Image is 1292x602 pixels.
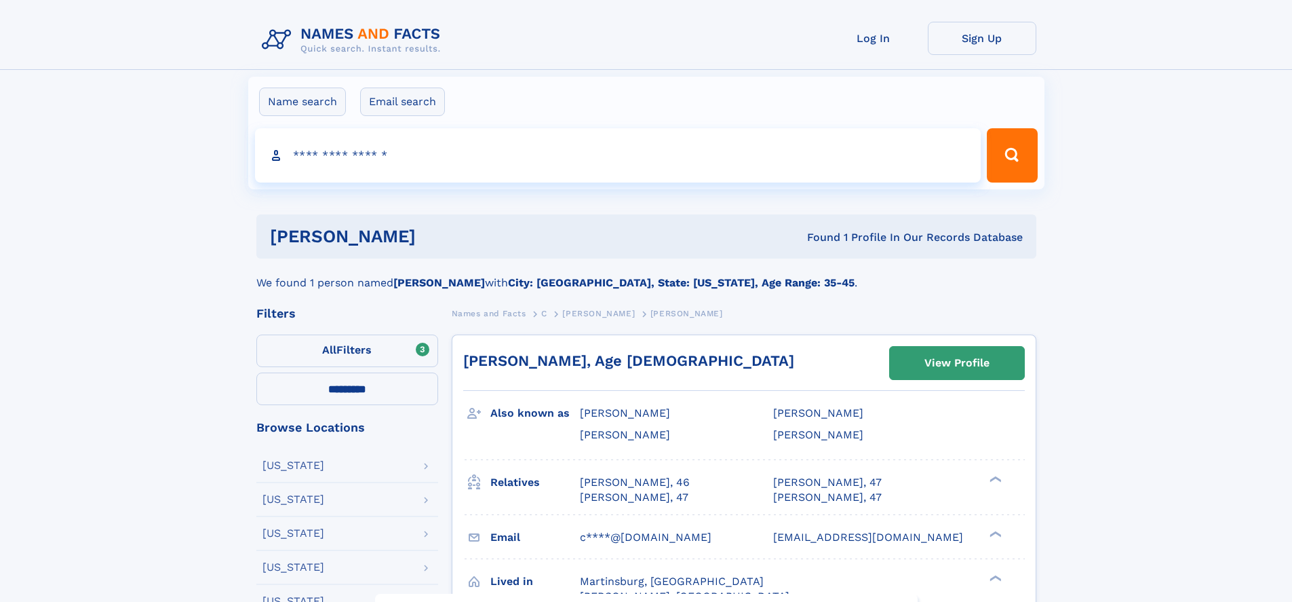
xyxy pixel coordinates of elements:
[490,526,580,549] h3: Email
[262,494,324,505] div: [US_STATE]
[490,402,580,425] h3: Also known as
[256,335,438,367] label: Filters
[262,562,324,573] div: [US_STATE]
[650,309,723,318] span: [PERSON_NAME]
[580,575,764,588] span: Martinsburg, [GEOGRAPHIC_DATA]
[773,531,963,544] span: [EMAIL_ADDRESS][DOMAIN_NAME]
[255,128,981,183] input: search input
[256,259,1036,291] div: We found 1 person named with .
[987,128,1037,183] button: Search Button
[256,421,438,434] div: Browse Locations
[452,305,526,322] a: Names and Facts
[819,22,928,55] a: Log In
[541,305,547,322] a: C
[562,305,635,322] a: [PERSON_NAME]
[256,22,452,58] img: Logo Names and Facts
[262,528,324,539] div: [US_STATE]
[322,343,336,356] span: All
[611,230,1023,245] div: Found 1 Profile In Our Records Database
[256,307,438,320] div: Filters
[773,428,863,441] span: [PERSON_NAME]
[580,407,670,419] span: [PERSON_NAME]
[580,475,690,490] a: [PERSON_NAME], 46
[463,352,794,369] a: [PERSON_NAME], Age [DEMOGRAPHIC_DATA]
[490,570,580,593] h3: Lived in
[580,490,688,505] a: [PERSON_NAME], 47
[360,88,445,116] label: Email search
[562,309,635,318] span: [PERSON_NAME]
[986,573,1002,582] div: ❯
[773,407,863,419] span: [PERSON_NAME]
[986,529,1002,538] div: ❯
[541,309,547,318] span: C
[262,460,324,471] div: [US_STATE]
[928,22,1036,55] a: Sign Up
[580,428,670,441] span: [PERSON_NAME]
[773,490,882,505] a: [PERSON_NAME], 47
[924,347,990,379] div: View Profile
[490,471,580,494] h3: Relatives
[270,228,612,245] h1: [PERSON_NAME]
[773,475,882,490] a: [PERSON_NAME], 47
[508,276,855,289] b: City: [GEOGRAPHIC_DATA], State: [US_STATE], Age Range: 35-45
[259,88,346,116] label: Name search
[393,276,485,289] b: [PERSON_NAME]
[890,347,1024,379] a: View Profile
[986,474,1002,483] div: ❯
